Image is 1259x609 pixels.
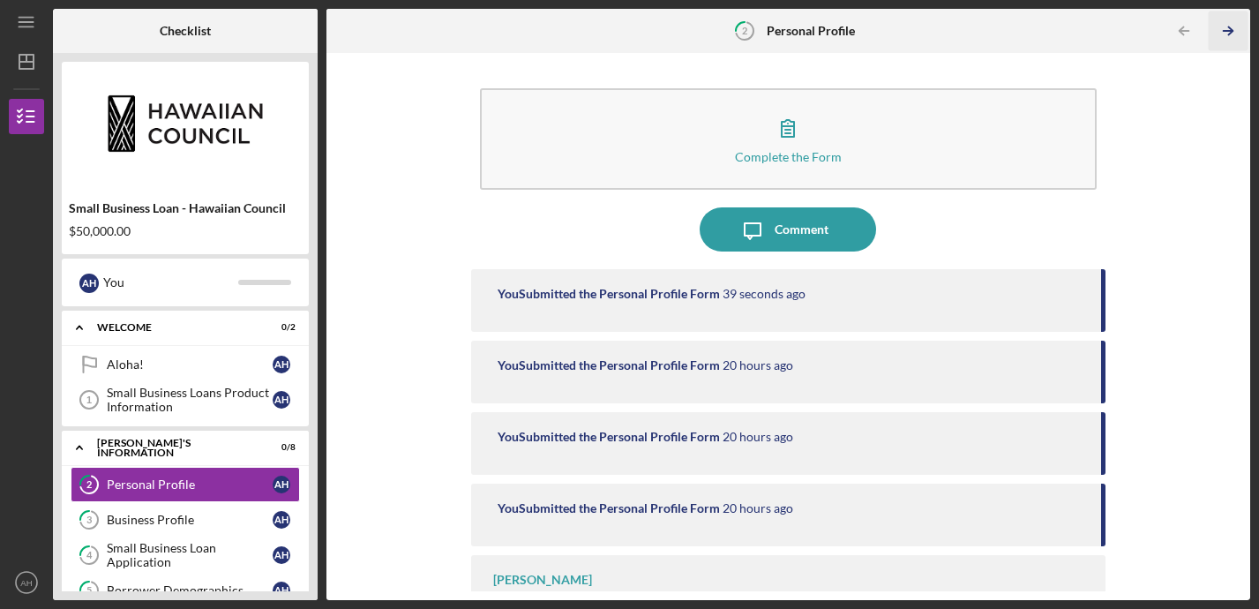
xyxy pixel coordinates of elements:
button: Complete the Form [480,88,1097,190]
time: 2025-09-25 00:58 [723,430,793,444]
tspan: 2 [742,25,747,36]
div: 0 / 2 [264,322,296,333]
div: You Submitted the Personal Profile Form [498,287,720,301]
div: [PERSON_NAME] [493,573,592,587]
tspan: 4 [86,550,93,561]
div: $50,000.00 [69,224,302,238]
tspan: 1 [86,395,92,405]
div: Aloha! [107,357,273,372]
a: 3Business ProfileAH [71,502,300,538]
time: 2025-09-25 00:57 [723,501,793,515]
a: Aloha!AH [71,347,300,382]
div: Small Business Loan Application [107,541,273,569]
div: Borrower Demographics [107,583,273,598]
div: WELCOME [97,322,251,333]
time: 2025-09-25 01:03 [723,358,793,372]
div: Complete the Form [735,150,842,163]
div: Small Business Loan - Hawaiian Council [69,201,302,215]
tspan: 2 [86,479,92,491]
text: AH [20,578,32,588]
img: Product logo [62,71,309,177]
tspan: 5 [86,585,92,597]
div: You [103,267,238,297]
b: Checklist [160,24,211,38]
div: A H [79,274,99,293]
div: A H [273,356,290,373]
a: 5Borrower DemographicsAH [71,573,300,608]
div: Small Business Loans Product Information [107,386,273,414]
div: Personal Profile [107,477,273,492]
div: A H [273,511,290,529]
div: A H [273,582,290,599]
b: Personal Profile [767,24,855,38]
time: 2025-09-25 20:38 [723,287,806,301]
div: [PERSON_NAME]'S INFORMATION [97,438,251,458]
div: 0 / 8 [264,442,296,453]
div: Comment [775,207,828,252]
tspan: 3 [86,515,92,526]
a: 2Personal ProfileAH [71,467,300,502]
div: A H [273,546,290,564]
a: 1Small Business Loans Product InformationAH [71,382,300,417]
div: You Submitted the Personal Profile Form [498,358,720,372]
button: AH [9,565,44,600]
div: A H [273,476,290,493]
div: A H [273,391,290,409]
button: Comment [700,207,876,252]
div: You Submitted the Personal Profile Form [498,501,720,515]
div: You Submitted the Personal Profile Form [498,430,720,444]
div: Business Profile [107,513,273,527]
a: 4Small Business Loan ApplicationAH [71,538,300,573]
